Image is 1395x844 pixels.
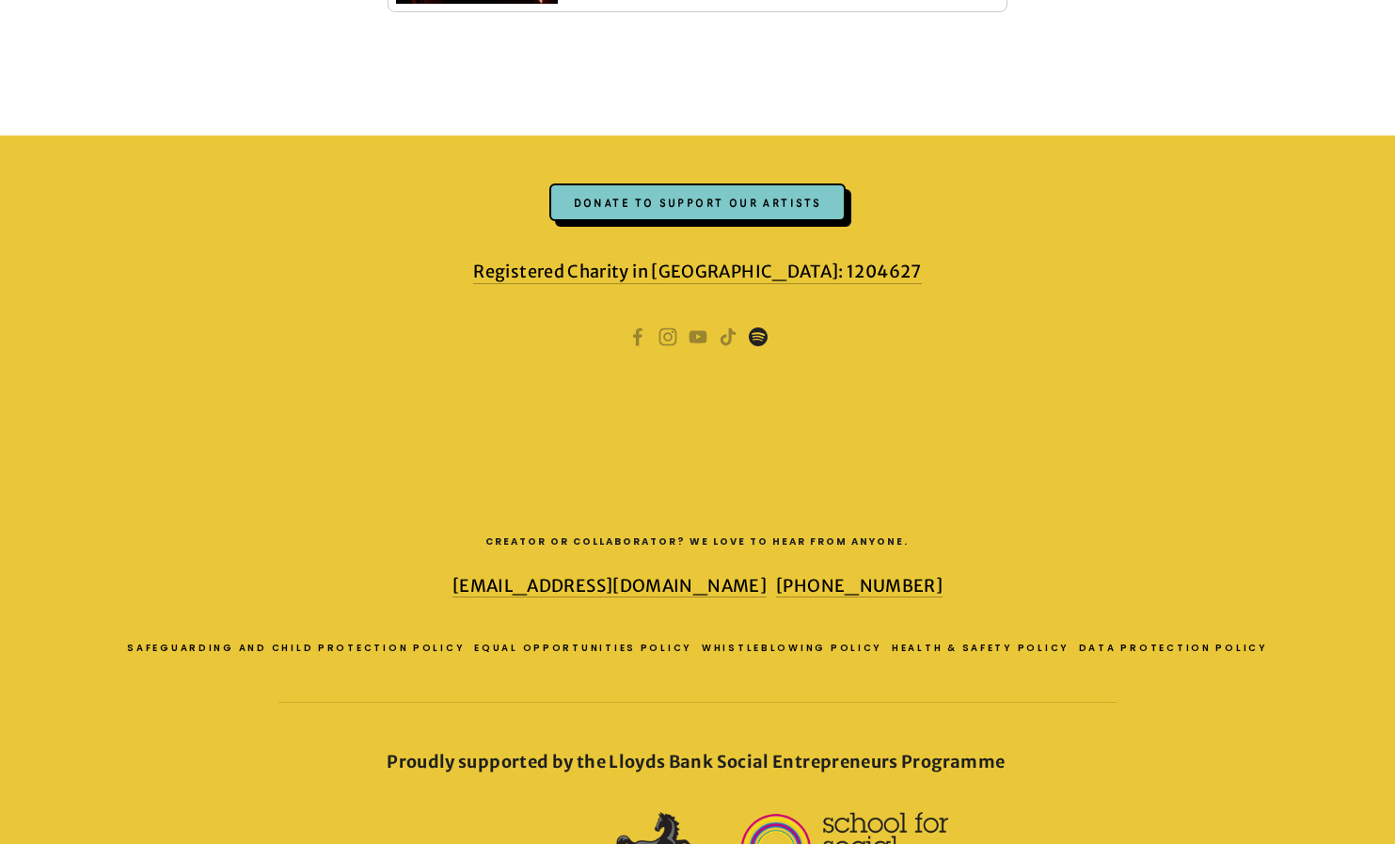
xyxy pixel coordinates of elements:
a: TikTok [719,327,737,346]
a: Facebook [628,327,647,346]
a: [PHONE_NUMBER] [776,575,943,598]
a: Data Protection Policy [1079,642,1277,656]
h3: Creator or collaborator? We love to hear from anyone. [170,533,1226,550]
a: [EMAIL_ADDRESS][DOMAIN_NAME] [452,575,767,598]
a: Instagram [658,327,677,346]
a: Whistleblowing policy [702,642,892,656]
a: YouTube [689,327,707,346]
a: Registered Charity in [GEOGRAPHIC_DATA]: 1204627 [473,261,921,284]
a: Spotify [749,327,768,346]
div: Donate to support our artists [549,183,847,221]
strong: Proudly supported by the Lloyds Bank Social Entrepreneurs Programme [387,751,1005,772]
a: Health & Safety policy [892,642,1079,656]
a: Equal Opportunities Policy [474,642,702,656]
a: Safeguarding and Child Protection Policy [127,642,474,656]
